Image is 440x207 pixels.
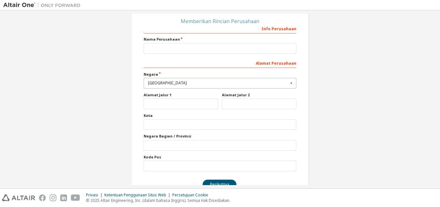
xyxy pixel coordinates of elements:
div: Info Perusahaan [144,23,296,33]
p: © 2025 Altair Engineering, Inc. (dalam bahasa Inggris). Semua Hak Disediakan. [86,198,230,203]
div: Privasi [86,193,104,198]
div: Alamat Perusahaan [144,58,296,68]
img: altair_logo.svg [2,194,35,201]
button: Berikutnya [203,180,236,189]
img: youtube.svg [71,194,80,201]
label: Kota [144,113,296,118]
div: Persetujuan Cookie [172,193,212,198]
img: linkedin.svg [60,194,67,201]
div: [GEOGRAPHIC_DATA] [148,81,288,85]
div: Ketentuan Penggunaan Situs Web [104,193,172,198]
img: instagram.svg [50,194,56,201]
label: Negara Bagian / Provinsi [144,134,296,139]
label: Alamat Jalur 1 [144,92,218,98]
div: Memberikan Rincian Perusahaan [144,19,296,23]
label: Nama Perusahaan [144,37,296,42]
label: Negara [144,72,296,77]
label: Alamat Jalur 2 [222,92,296,98]
img: Altair Satu [3,2,84,8]
img: facebook.svg [39,194,46,201]
label: Kode Pos [144,155,296,160]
